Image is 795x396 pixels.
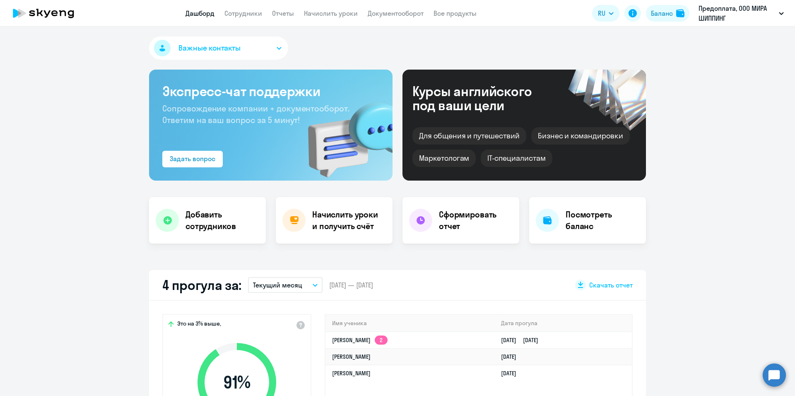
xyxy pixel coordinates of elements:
[375,336,388,345] app-skyeng-badge: 2
[170,154,215,164] div: Задать вопрос
[494,315,632,332] th: Дата прогула
[592,5,619,22] button: RU
[481,150,552,167] div: IT-специалистам
[177,320,221,330] span: Это на 3% выше,
[676,9,684,17] img: balance
[699,3,776,23] p: Предоплата, ООО МИРА ШИППИНГ
[272,9,294,17] a: Отчеты
[501,369,523,377] a: [DATE]
[178,43,241,53] span: Важные контакты
[368,9,424,17] a: Документооборот
[646,5,689,22] button: Балансbalance
[325,315,494,332] th: Имя ученика
[434,9,477,17] a: Все продукты
[439,209,513,232] h4: Сформировать отчет
[332,336,388,344] a: [PERSON_NAME]2
[412,150,476,167] div: Маркетологам
[149,36,288,60] button: Важные контакты
[501,353,523,360] a: [DATE]
[185,9,214,17] a: Дашборд
[248,277,323,293] button: Текущий месяц
[162,151,223,167] button: Задать вопрос
[189,372,284,392] span: 91 %
[412,84,554,112] div: Курсы английского под ваши цели
[185,209,259,232] h4: Добавить сотрудников
[651,8,673,18] div: Баланс
[253,280,302,290] p: Текущий месяц
[598,8,605,18] span: RU
[224,9,262,17] a: Сотрудники
[412,127,526,145] div: Для общения и путешествий
[501,336,545,344] a: [DATE][DATE]
[589,280,633,290] span: Скачать отчет
[162,83,379,99] h3: Экспресс-чат поддержки
[162,103,349,125] span: Сопровождение компании + документооборот. Ответим на ваш вопрос за 5 минут!
[329,280,373,290] span: [DATE] — [DATE]
[566,209,639,232] h4: Посмотреть баланс
[296,87,393,181] img: bg-img
[694,3,788,23] button: Предоплата, ООО МИРА ШИППИНГ
[332,369,371,377] a: [PERSON_NAME]
[304,9,358,17] a: Начислить уроки
[332,353,371,360] a: [PERSON_NAME]
[531,127,630,145] div: Бизнес и командировки
[312,209,384,232] h4: Начислить уроки и получить счёт
[162,277,241,293] h2: 4 прогула за:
